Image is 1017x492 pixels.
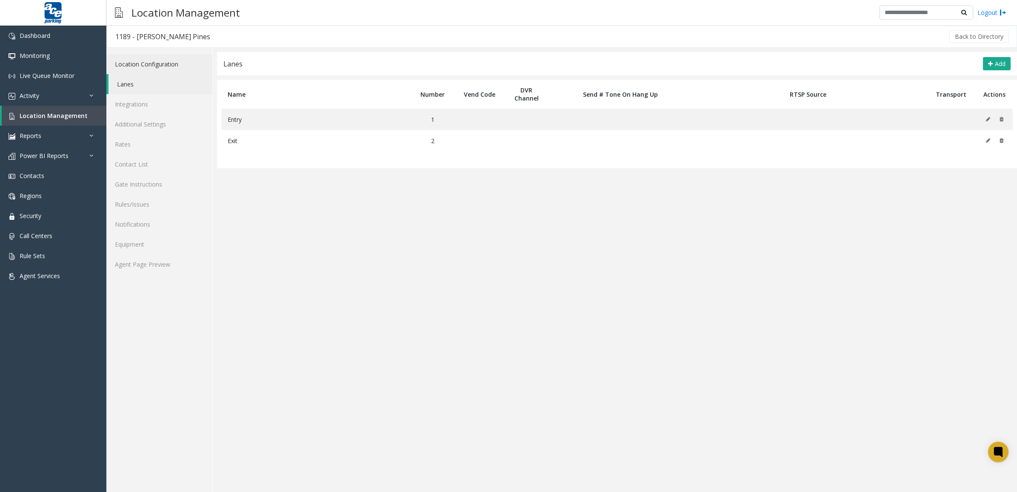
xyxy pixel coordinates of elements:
span: Exit [228,137,237,145]
img: 'icon' [9,73,15,80]
th: DVR Channel [503,80,550,109]
a: Rates [106,134,212,154]
img: 'icon' [9,153,15,160]
img: 'icon' [9,33,15,40]
th: Name [221,80,409,109]
h3: Location Management [127,2,244,23]
img: 'icon' [9,233,15,240]
span: Agent Services [20,272,60,280]
span: Live Queue Monitor [20,72,74,80]
td: 1 [409,109,456,130]
img: 'icon' [9,53,15,60]
span: Rule Sets [20,252,45,260]
td: 2 [409,130,456,151]
a: Additional Settings [106,114,212,134]
button: Back to Directory [949,30,1009,43]
a: Location Management [2,106,106,126]
span: Location Management [20,112,88,120]
a: Logout [977,8,1006,17]
img: 'icon' [9,113,15,120]
a: Rules/Issues [106,194,212,214]
div: 1189 - [PERSON_NAME] Pines [115,31,210,42]
span: Monitoring [20,52,50,60]
a: Notifications [106,214,212,234]
span: Reports [20,132,41,140]
a: Gate Instructions [106,174,212,194]
img: pageIcon [115,2,123,23]
span: Call Centers [20,232,52,240]
img: 'icon' [9,273,15,280]
span: Add [995,60,1006,68]
a: Equipment [106,234,212,254]
a: Agent Page Preview [106,254,212,274]
th: Transport [926,80,976,109]
span: Dashboard [20,32,50,40]
th: Send # Tone On Hang Up [550,80,691,109]
a: Lanes [109,74,212,94]
a: Location Configuration [106,54,212,74]
span: Regions [20,192,42,200]
img: logout [1000,8,1006,17]
th: Number [409,80,456,109]
th: Actions [977,80,1013,109]
img: 'icon' [9,173,15,180]
button: Add [983,57,1011,71]
a: Integrations [106,94,212,114]
img: 'icon' [9,213,15,220]
span: Entry [228,115,242,124]
th: RTSP Source [691,80,926,109]
div: Lanes [223,58,243,69]
span: Contacts [20,172,44,180]
img: 'icon' [9,193,15,200]
a: Contact List [106,154,212,174]
span: Activity [20,92,39,100]
img: 'icon' [9,253,15,260]
th: Vend Code [456,80,503,109]
span: Power BI Reports [20,152,69,160]
img: 'icon' [9,133,15,140]
span: Security [20,212,41,220]
img: 'icon' [9,93,15,100]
